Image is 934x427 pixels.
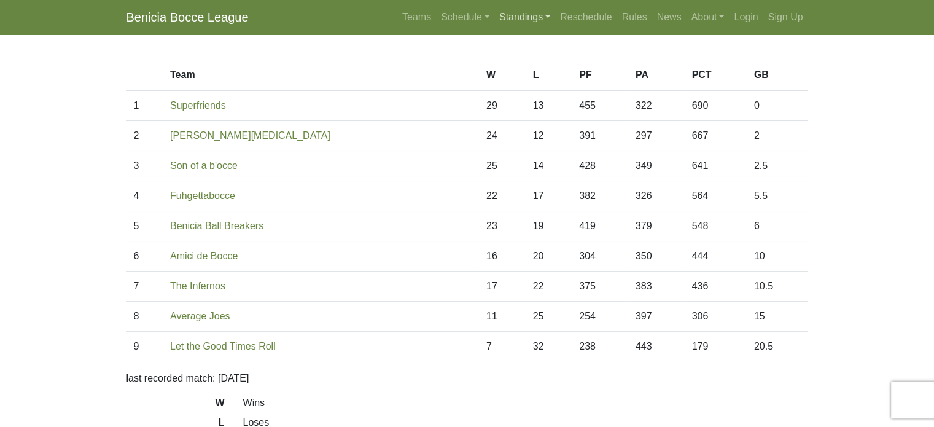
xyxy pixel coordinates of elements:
a: Amici de Bocce [170,251,238,261]
td: 667 [684,121,746,151]
a: Superfriends [170,100,226,111]
th: Team [163,60,479,91]
td: 10 [747,241,808,272]
td: 349 [628,151,685,181]
td: 23 [479,211,526,241]
td: 548 [684,211,746,241]
td: 14 [526,151,572,181]
td: 690 [684,90,746,121]
td: 15 [747,302,808,332]
a: Reschedule [555,5,617,29]
a: Schedule [436,5,494,29]
td: 22 [526,272,572,302]
td: 8 [126,302,163,332]
td: 16 [479,241,526,272]
td: 428 [572,151,628,181]
td: 20.5 [747,332,808,362]
td: 7 [126,272,163,302]
td: 17 [479,272,526,302]
td: 17 [526,181,572,211]
td: 391 [572,121,628,151]
a: [PERSON_NAME][MEDICAL_DATA] [170,130,330,141]
a: Benicia Bocce League [126,5,249,29]
a: About [687,5,730,29]
th: PF [572,60,628,91]
a: Sign Up [763,5,808,29]
td: 641 [684,151,746,181]
th: L [526,60,572,91]
td: 12 [526,121,572,151]
td: 306 [684,302,746,332]
dt: W [117,396,234,415]
a: News [652,5,687,29]
td: 455 [572,90,628,121]
td: 297 [628,121,685,151]
td: 4 [126,181,163,211]
td: 10.5 [747,272,808,302]
a: Average Joes [170,311,230,321]
td: 2 [747,121,808,151]
td: 0 [747,90,808,121]
td: 22 [479,181,526,211]
td: 13 [526,90,572,121]
td: 444 [684,241,746,272]
td: 3 [126,151,163,181]
p: last recorded match: [DATE] [126,371,808,386]
td: 326 [628,181,685,211]
td: 6 [126,241,163,272]
td: 2.5 [747,151,808,181]
th: PCT [684,60,746,91]
td: 254 [572,302,628,332]
a: Fuhgettabocce [170,190,235,201]
td: 238 [572,332,628,362]
th: W [479,60,526,91]
td: 436 [684,272,746,302]
td: 25 [479,151,526,181]
a: Standings [494,5,555,29]
a: Rules [617,5,652,29]
td: 11 [479,302,526,332]
td: 19 [526,211,572,241]
td: 375 [572,272,628,302]
a: The Infernos [170,281,225,291]
td: 20 [526,241,572,272]
td: 350 [628,241,685,272]
td: 5.5 [747,181,808,211]
th: GB [747,60,808,91]
a: Login [729,5,763,29]
td: 397 [628,302,685,332]
td: 32 [526,332,572,362]
a: Let the Good Times Roll [170,341,276,351]
td: 322 [628,90,685,121]
a: Teams [397,5,436,29]
td: 5 [126,211,163,241]
td: 6 [747,211,808,241]
a: Benicia Ball Breakers [170,221,263,231]
td: 2 [126,121,163,151]
td: 304 [572,241,628,272]
td: 179 [684,332,746,362]
a: Son of a b'occe [170,160,238,171]
td: 9 [126,332,163,362]
td: 419 [572,211,628,241]
td: 1 [126,90,163,121]
td: 564 [684,181,746,211]
th: PA [628,60,685,91]
td: 29 [479,90,526,121]
td: 382 [572,181,628,211]
td: 443 [628,332,685,362]
td: 24 [479,121,526,151]
td: 25 [526,302,572,332]
td: 379 [628,211,685,241]
dd: Wins [234,396,817,410]
td: 383 [628,272,685,302]
td: 7 [479,332,526,362]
